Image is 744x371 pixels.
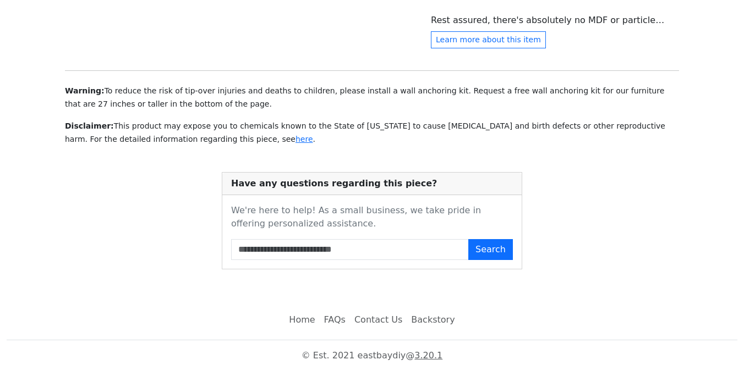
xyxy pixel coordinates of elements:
a: here [296,135,313,143]
input: Search FAQs [231,239,469,260]
a: FAQs [320,309,350,331]
small: To reduce the risk of tip-over injuries and deaths to children, please install a wall anchoring k... [65,86,664,108]
strong: Warning: [65,86,105,95]
a: Backstory [407,309,459,331]
p: Rest assured, there's absolutely no MDF or particle board hidden within this masterpiece. Each pi... [431,14,679,27]
button: Search [468,239,513,260]
a: Home [285,309,319,331]
small: This product may expose you to chemicals known to the State of [US_STATE] to cause [MEDICAL_DATA]... [65,121,665,143]
button: Learn more about this item [431,31,546,48]
strong: Disclaimer: [65,121,114,130]
b: Have any questions regarding this piece? [231,178,437,189]
a: 3.20.1 [414,350,442,361]
p: We're here to help! As a small business, we take pride in offering personalized assistance. [231,204,513,230]
a: Contact Us [350,309,407,331]
p: © Est. 2021 eastbaydiy @ [7,349,737,362]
